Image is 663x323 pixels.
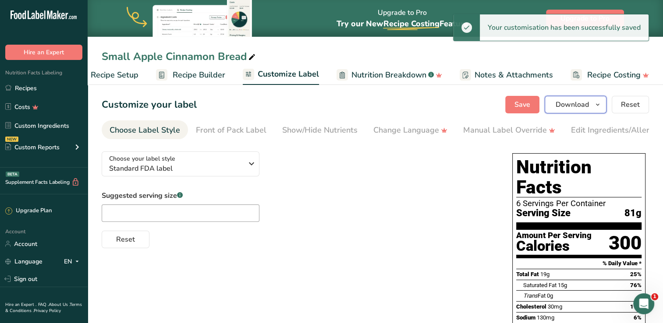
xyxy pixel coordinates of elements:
[633,293,654,314] iframe: Intercom live chat
[505,96,539,113] button: Save
[651,293,658,300] span: 1
[258,68,319,80] span: Customize Label
[196,124,266,136] div: Front of Pack Label
[102,190,259,201] label: Suggested serving size
[548,303,562,310] span: 30mg
[102,231,149,248] button: Reset
[516,303,546,310] span: Cholesterol
[630,271,642,277] span: 25%
[383,18,439,29] span: Recipe Costing
[109,154,175,163] span: Choose your label style
[546,10,624,27] button: Upgrade to Pro
[523,282,557,288] span: Saturated Fat
[540,271,550,277] span: 19g
[49,302,70,308] a: About Us .
[156,65,225,85] a: Recipe Builder
[560,13,610,24] span: Upgrade to Pro
[5,254,43,269] a: Language
[64,256,82,267] div: EN
[91,69,138,81] span: Recipe Setup
[460,65,553,85] a: Notes & Attachments
[6,172,19,177] div: BETA
[571,65,649,85] a: Recipe Costing
[630,282,642,288] span: 76%
[516,232,592,240] div: Amount Per Serving
[475,69,553,81] span: Notes & Attachments
[480,14,649,41] div: Your customisation has been successfully saved
[38,302,49,308] a: FAQ .
[337,65,442,85] a: Nutrition Breakdown
[630,303,642,310] span: 11%
[116,234,135,245] span: Reset
[537,314,554,321] span: 130mg
[110,124,180,136] div: Choose Label Style
[587,69,641,81] span: Recipe Costing
[516,240,592,253] div: Calories
[102,151,259,176] button: Choose your label style Standard FDA label
[5,302,82,314] a: Terms & Conditions .
[5,143,60,152] div: Custom Reports
[336,18,468,29] span: Try our New Feature
[612,96,649,113] button: Reset
[634,314,642,321] span: 6%
[243,64,319,85] a: Customize Label
[5,45,82,60] button: Hire an Expert
[516,271,539,277] span: Total Fat
[5,302,36,308] a: Hire an Expert .
[336,0,468,37] div: Upgrade to Pro
[5,207,52,215] div: Upgrade Plan
[523,292,538,299] i: Trans
[609,232,642,255] div: 300
[516,199,642,208] div: 6 Servings Per Container
[545,96,606,113] button: Download
[558,282,567,288] span: 15g
[624,208,642,219] span: 81g
[547,292,553,299] span: 0g
[102,98,197,112] h1: Customize your label
[102,49,257,64] div: Small Apple Cinnamon Bread
[516,314,535,321] span: Sodium
[516,208,571,219] span: Serving Size
[74,65,138,85] a: Recipe Setup
[34,308,61,314] a: Privacy Policy
[373,124,447,136] div: Change Language
[351,69,426,81] span: Nutrition Breakdown
[556,99,589,110] span: Download
[5,137,18,142] div: NEW
[523,292,546,299] span: Fat
[282,124,358,136] div: Show/Hide Nutrients
[516,157,642,197] h1: Nutrition Facts
[621,99,640,110] span: Reset
[516,258,642,269] section: % Daily Value *
[463,124,555,136] div: Manual Label Override
[109,163,243,174] span: Standard FDA label
[173,69,225,81] span: Recipe Builder
[514,99,530,110] span: Save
